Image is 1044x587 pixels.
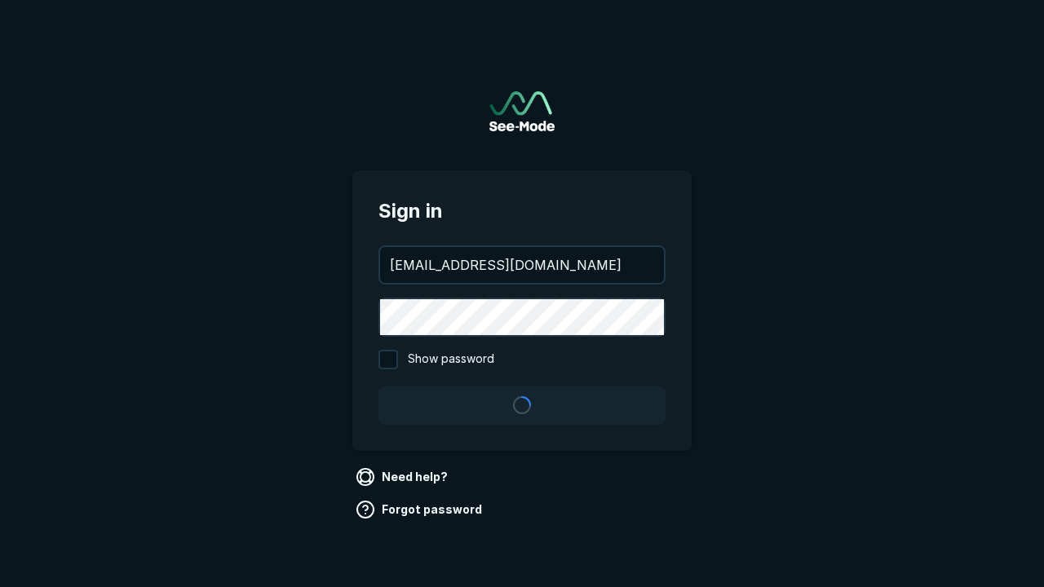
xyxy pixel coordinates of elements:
a: Need help? [352,464,454,490]
input: your@email.com [380,247,664,283]
a: Go to sign in [489,91,555,131]
span: Show password [408,350,494,369]
a: Forgot password [352,497,489,523]
span: Sign in [378,196,666,226]
img: See-Mode Logo [489,91,555,131]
